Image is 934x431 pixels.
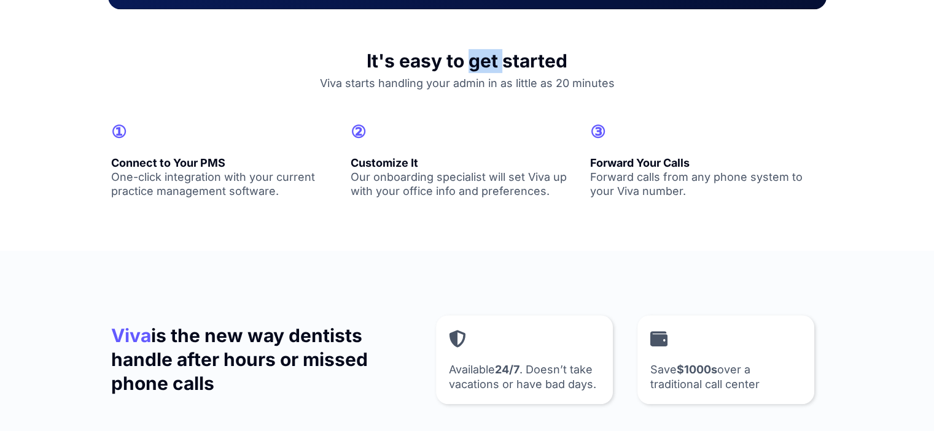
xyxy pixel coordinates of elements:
[111,324,421,395] h1: is the new way dentists handle after hours or missed phone calls
[351,170,584,199] h2: Our onboarding specialist will set Viva up with your office info and preferences.
[590,121,823,143] h1: ③
[677,363,717,376] strong: $1000s
[590,156,690,169] strong: Forward Your Calls
[590,170,823,199] p: Forward calls from any phone system to your Viva number.
[111,156,225,169] strong: Connect to Your PMS
[650,362,801,391] h2: Save over a traditional call center
[111,49,823,73] h1: It's easy to get started
[111,76,823,90] h2: Viva starts handling your admin in as little as 20 minutes
[351,121,584,143] h1: ②
[449,362,600,391] h2: Available . Doesn’t take vacations or have bad days.
[111,121,344,143] h1: ①
[111,324,151,346] strong: Viva
[351,156,418,169] strong: Customize It
[495,363,520,376] strong: 24/7
[111,170,344,199] h2: One-click integration with your current practice management software.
